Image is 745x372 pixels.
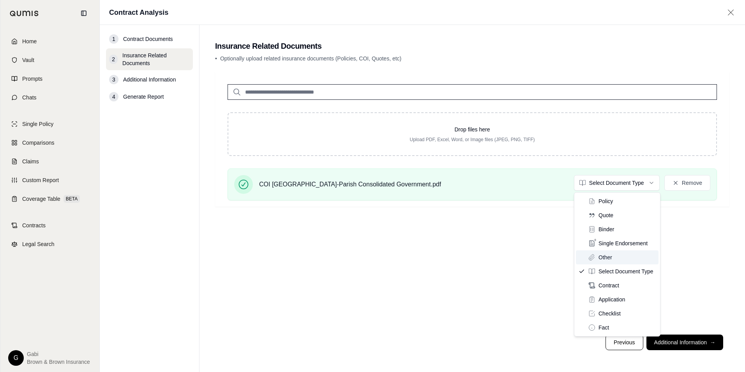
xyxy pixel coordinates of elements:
span: Contract [598,282,619,289]
span: Checklist [598,310,621,317]
span: Binder [598,225,614,233]
span: Select Document Type [598,267,653,275]
span: Application [598,296,625,303]
span: Single Endorsement [598,239,648,247]
span: Other [598,253,612,261]
span: Quote [598,211,613,219]
span: Fact [598,324,609,331]
span: Policy [598,197,613,205]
